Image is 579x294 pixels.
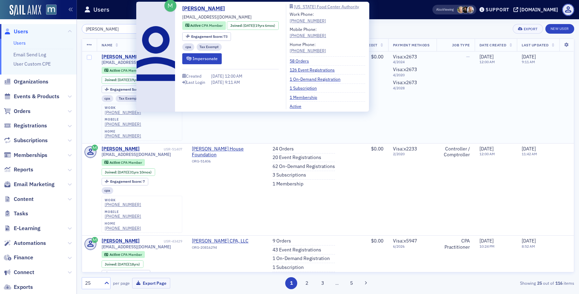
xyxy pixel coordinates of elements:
label: per page [113,280,130,286]
span: It is but I have the same problem with my cell phone too. It's different numbers calling us. You'... [31,97,295,103]
a: Organizations [4,78,48,86]
span: $0.00 [371,146,383,152]
img: Profile image for Aidan [100,11,113,25]
a: Orders [4,108,31,115]
h1: Users [93,5,109,14]
a: Automations [4,239,46,247]
span: Date Created [479,43,506,47]
a: Email Send Log [13,52,46,58]
div: Home Phone: [290,41,326,54]
div: (19yrs 6mos) [243,23,275,29]
a: 3 Subscriptions [273,172,306,178]
div: cpa [102,187,114,194]
div: Redirect an Event to a 3rd Party URL [10,198,127,211]
div: mobile [105,210,141,214]
a: 43 Event Registrations [273,247,321,253]
span: Tasks [14,210,28,217]
span: [DATE] [118,170,128,174]
span: Emily Trott [467,6,474,13]
span: Memberships [14,151,47,159]
span: Messages [57,231,81,236]
div: USR-43429 [141,239,182,244]
a: 1 Subscription [273,264,304,271]
a: 1 On-Demand Registration [273,256,330,262]
span: Visa : x2673 [393,79,417,86]
div: Status: All Systems OperationalUpdated [DATE] 09:46 EDT [7,150,130,176]
div: 73 [191,35,228,38]
span: Engagement Score : [110,271,143,276]
button: Help [92,214,137,242]
button: Search for help [10,182,127,195]
span: Users [14,28,28,35]
img: SailAMX [10,5,41,16]
span: 6 / 2026 [393,244,432,249]
span: 4 / 2020 [393,73,432,77]
span: Viewing [436,7,454,12]
div: (31yrs 10mos) [118,170,152,174]
span: [DATE] [243,23,254,28]
div: [US_STATE] Food Center Authority [294,5,359,9]
div: mobile [105,117,141,122]
div: Joined: 2006-02-13 00:00:00 [102,76,153,84]
span: Visa : x2233 [393,146,417,152]
a: 62 On-Demand Registrations [273,163,335,170]
div: Engagement Score: 7 [102,178,148,185]
span: Rebekah Olson [457,6,464,13]
a: Registrations [4,122,47,129]
button: [DOMAIN_NAME] [513,7,560,12]
span: Home [15,231,31,236]
span: Payment Methods [393,43,430,47]
span: CPA Member [121,68,142,73]
div: [PERSON_NAME] [31,104,70,111]
p: Hi [PERSON_NAME] [14,49,124,60]
span: 4 / 2028 [393,86,432,90]
span: Job Type [452,43,470,47]
a: [PHONE_NUMBER] [290,32,326,38]
span: Lauren McDonough [462,6,469,13]
a: [PHONE_NUMBER] [105,133,141,138]
a: [PHONE_NUMBER] [290,47,326,54]
span: Connect [14,269,34,276]
span: CPA Member [121,160,142,165]
time: 8:52 AM [522,244,535,249]
div: [PHONE_NUMBER] [105,202,141,207]
a: 1 On-Demand Registration [290,76,346,82]
div: Active: Active: CPA Member [182,21,226,30]
span: Subscriptions [14,137,48,144]
span: Registrations [14,122,47,129]
a: 58 Orders [290,58,314,64]
div: 73 [110,88,147,91]
div: Tax Exempt [116,95,141,102]
div: ORG-20816294 [192,245,254,252]
div: 7 [110,180,145,183]
time: 12:00 AM [479,151,495,156]
span: — [466,54,470,60]
span: Finance [14,254,33,261]
span: Events & Products [14,93,59,100]
span: Search for help [14,185,56,192]
span: Angela K. Murphy CPA, LLC [192,238,254,244]
span: Help [109,231,120,236]
span: Organizations [14,78,48,86]
span: Joined : [105,170,118,174]
strong: 25 [536,280,543,286]
span: Email Marketing [14,181,55,188]
span: Automations [14,239,46,247]
a: [PERSON_NAME] [102,238,140,244]
a: Memberships [4,151,47,159]
a: 126 Event Registrations [290,67,340,73]
a: Subscriptions [4,137,48,144]
div: [DOMAIN_NAME] [520,7,558,13]
a: [PHONE_NUMBER] [290,18,326,24]
a: New User [545,24,574,34]
div: Joined: 1993-09-30 00:00:00 [102,168,155,176]
div: ORG-51406 [192,159,263,166]
span: Joined : [230,23,243,29]
p: How can we help? [14,60,124,72]
div: Recent message [14,87,123,94]
a: [PHONE_NUMBER] [105,110,141,115]
span: $0.00 [371,54,383,60]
